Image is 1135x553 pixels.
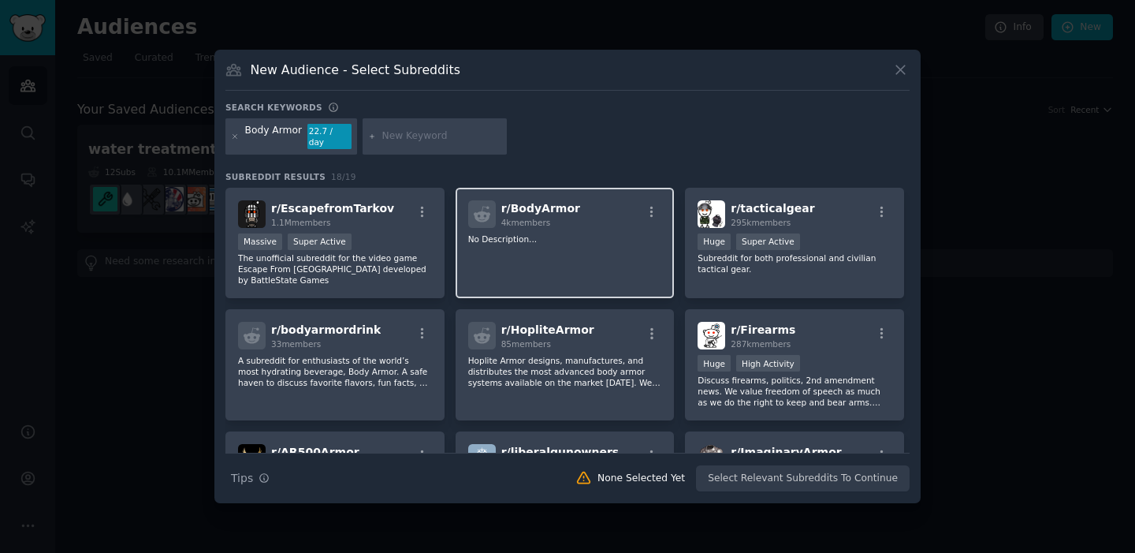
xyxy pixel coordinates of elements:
[736,355,800,372] div: High Activity
[238,444,266,472] img: AR500Armor
[731,446,841,458] span: r/ ImaginaryArmor
[501,323,594,336] span: r/ HopliteArmor
[271,218,331,227] span: 1.1M members
[307,124,352,149] div: 22.7 / day
[468,444,496,472] img: liberalgunowners
[501,446,620,458] span: r/ liberalgunowners
[225,102,322,113] h3: Search keywords
[731,339,791,349] span: 287k members
[225,171,326,182] span: Subreddit Results
[501,218,551,227] span: 4k members
[731,218,791,227] span: 295k members
[698,322,725,349] img: Firearms
[238,200,266,228] img: EscapefromTarkov
[468,355,662,388] p: Hoplite Armor designs, manufactures, and distributes the most advanced body armor systems availab...
[698,444,725,472] img: ImaginaryArmor
[245,124,302,149] div: Body Armor
[271,339,321,349] span: 33 members
[251,62,460,78] h3: New Audience - Select Subreddits
[238,252,432,286] p: The unofficial subreddit for the video game Escape From [GEOGRAPHIC_DATA] developed by BattleStat...
[271,323,381,336] span: r/ bodyarmordrink
[331,172,356,181] span: 18 / 19
[597,472,685,486] div: None Selected Yet
[698,375,891,408] p: Discuss firearms, politics, 2nd amendment news. We value freedom of speech as much as we do the r...
[381,129,501,144] input: New Keyword
[698,252,891,275] p: Subreddit for both professional and civilian tactical gear.
[501,202,580,215] span: r/ BodyArmor
[501,339,551,349] span: 85 members
[736,234,800,250] div: Super Active
[698,355,731,372] div: Huge
[238,234,282,250] div: Massive
[731,202,814,215] span: r/ tacticalgear
[225,465,275,492] button: Tips
[468,234,662,245] p: No Description...
[271,202,394,215] span: r/ EscapefromTarkov
[238,355,432,388] p: A subreddit for enthusiasts of the world’s most hydrating beverage, Body Armor. A safe haven to d...
[731,323,795,336] span: r/ Firearms
[271,446,359,458] span: r/ AR500Armor
[231,470,253,487] span: Tips
[698,234,731,250] div: Huge
[288,234,352,250] div: Super Active
[698,200,725,228] img: tacticalgear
